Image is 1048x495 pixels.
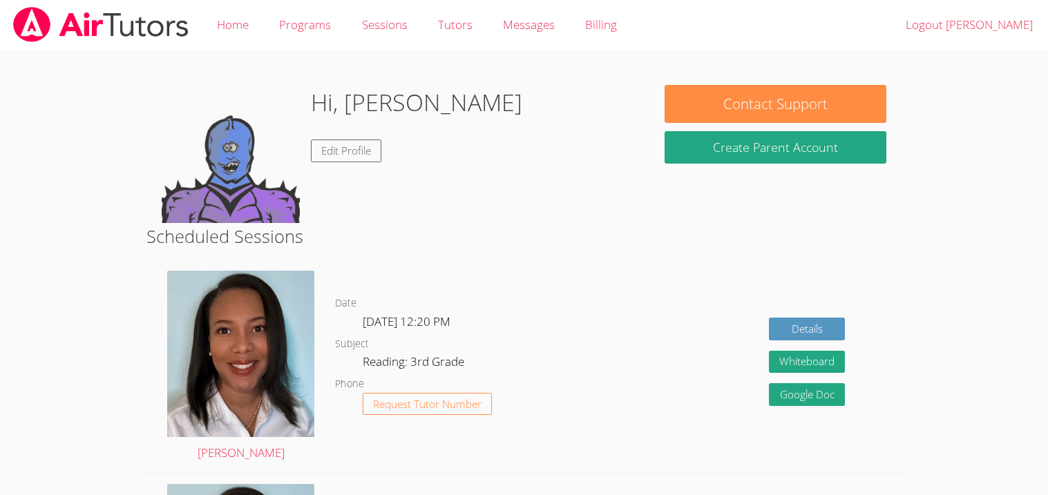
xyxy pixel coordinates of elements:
[335,336,369,353] dt: Subject
[335,376,364,393] dt: Phone
[363,352,467,376] dd: Reading: 3rd Grade
[167,271,314,463] a: [PERSON_NAME]
[146,223,901,249] h2: Scheduled Sessions
[665,85,886,123] button: Contact Support
[167,271,314,436] img: 28E97CF4-4705-4F97-8F96-ED9711B52260.jpeg
[769,318,845,340] a: Details
[363,313,450,329] span: [DATE] 12:20 PM
[373,399,482,409] span: Request Tutor Number
[12,7,190,42] img: airtutors_banner-c4298cdbf04f3fff15de1276eac7730deb9818008684d7c2e4769d2f7ddbe033.png
[665,131,886,164] button: Create Parent Account
[162,85,300,223] img: default.png
[311,139,381,162] a: Edit Profile
[769,383,845,406] a: Google Doc
[363,393,492,416] button: Request Tutor Number
[335,295,356,312] dt: Date
[769,351,845,373] button: Whiteboard
[503,17,555,32] span: Messages
[311,85,522,120] h1: Hi, [PERSON_NAME]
